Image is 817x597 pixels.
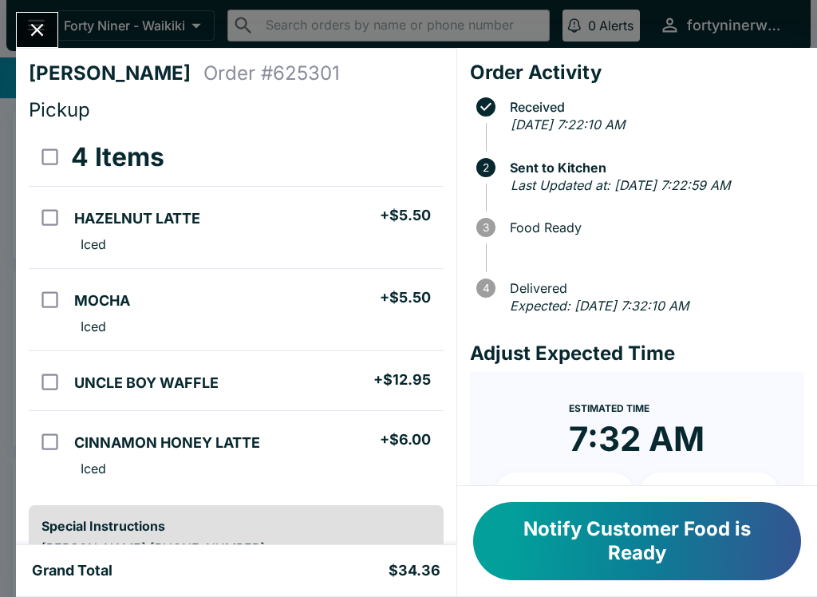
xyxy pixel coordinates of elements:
[380,206,431,225] h5: + $5.50
[203,61,340,85] h4: Order # 625301
[510,298,689,314] em: Expected: [DATE] 7:32:10 AM
[569,402,649,414] span: Estimated Time
[380,288,431,307] h5: + $5.50
[470,342,804,366] h4: Adjust Expected Time
[511,177,730,193] em: Last Updated at: [DATE] 7:22:59 AM
[71,141,164,173] h3: 4 Items
[483,221,489,234] text: 3
[74,291,130,310] h5: MOCHA
[74,209,200,228] h5: HAZELNUT LATTE
[569,418,705,460] time: 7:32 AM
[483,161,489,174] text: 2
[502,100,804,114] span: Received
[482,282,489,295] text: 4
[32,561,112,580] h5: Grand Total
[495,472,634,512] button: + 10
[81,461,106,476] p: Iced
[41,518,431,534] h6: Special Instructions
[502,281,804,295] span: Delivered
[41,540,431,556] p: [PERSON_NAME] [PHONE_NUMBER]
[380,430,431,449] h5: + $6.00
[29,128,444,492] table: orders table
[640,472,779,512] button: + 20
[81,236,106,252] p: Iced
[502,160,804,175] span: Sent to Kitchen
[373,370,431,389] h5: + $12.95
[470,61,804,85] h4: Order Activity
[29,61,203,85] h4: [PERSON_NAME]
[74,433,260,453] h5: CINNAMON HONEY LATTE
[17,13,57,47] button: Close
[81,318,106,334] p: Iced
[74,374,219,393] h5: UNCLE BOY WAFFLE
[389,561,440,580] h5: $34.36
[502,220,804,235] span: Food Ready
[511,117,625,132] em: [DATE] 7:22:10 AM
[473,502,801,580] button: Notify Customer Food is Ready
[29,98,90,121] span: Pickup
